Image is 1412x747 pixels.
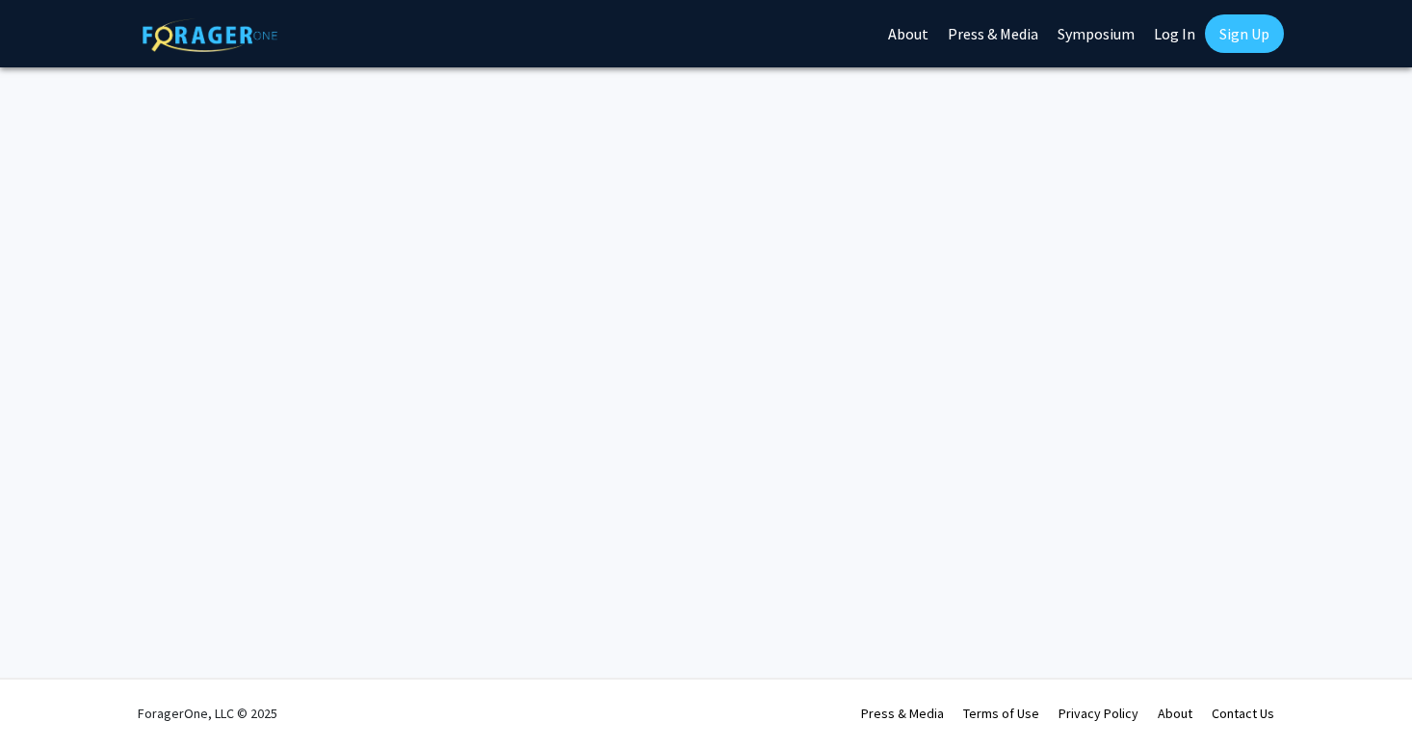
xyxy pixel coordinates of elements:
a: Sign Up [1205,14,1284,53]
div: ForagerOne, LLC © 2025 [138,680,277,747]
img: ForagerOne Logo [143,18,277,52]
a: Press & Media [861,705,944,722]
a: Terms of Use [963,705,1039,722]
a: About [1158,705,1192,722]
a: Privacy Policy [1059,705,1138,722]
a: Contact Us [1212,705,1274,722]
